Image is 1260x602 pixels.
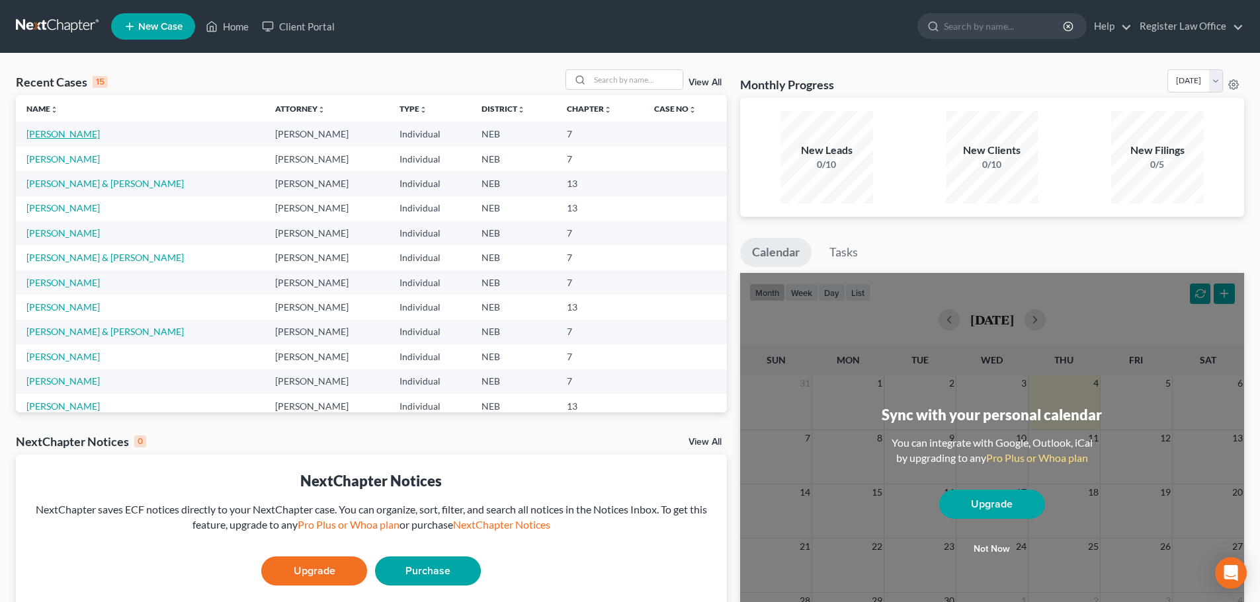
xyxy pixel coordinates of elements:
[389,147,471,171] td: Individual
[590,70,683,89] input: Search by name...
[556,270,644,295] td: 7
[16,74,108,90] div: Recent Cases
[556,196,644,221] td: 13
[26,202,100,213] a: [PERSON_NAME]
[265,320,389,344] td: [PERSON_NAME]
[471,320,556,344] td: NEB
[26,326,184,337] a: [PERSON_NAME] & [PERSON_NAME]
[16,433,146,449] div: NextChapter Notices
[50,106,58,114] i: unfold_more
[780,143,873,158] div: New Leads
[134,435,146,447] div: 0
[944,14,1065,38] input: Search by name...
[265,369,389,394] td: [PERSON_NAME]
[265,295,389,319] td: [PERSON_NAME]
[298,518,399,531] a: Pro Plus or Whoa plan
[482,104,525,114] a: Districtunfold_more
[886,435,1098,466] div: You can integrate with Google, Outlook, iCal by upgrading to any
[471,369,556,394] td: NEB
[389,196,471,221] td: Individual
[26,128,100,139] a: [PERSON_NAME]
[265,122,389,146] td: [PERSON_NAME]
[471,394,556,418] td: NEB
[389,221,471,245] td: Individual
[399,104,427,114] a: Typeunfold_more
[689,106,696,114] i: unfold_more
[265,245,389,270] td: [PERSON_NAME]
[255,15,341,38] a: Client Portal
[26,470,716,491] div: NextChapter Notices
[1111,143,1204,158] div: New Filings
[471,122,556,146] td: NEB
[689,78,722,87] a: View All
[1133,15,1243,38] a: Register Law Office
[556,122,644,146] td: 7
[1111,158,1204,171] div: 0/5
[389,369,471,394] td: Individual
[26,375,100,387] a: [PERSON_NAME]
[740,238,812,267] a: Calendar
[93,76,108,88] div: 15
[26,301,100,313] a: [PERSON_NAME]
[275,104,325,114] a: Attorneyunfold_more
[654,104,696,114] a: Case Nounfold_more
[389,171,471,196] td: Individual
[517,106,525,114] i: unfold_more
[265,147,389,171] td: [PERSON_NAME]
[556,369,644,394] td: 7
[780,158,873,171] div: 0/10
[265,270,389,295] td: [PERSON_NAME]
[604,106,612,114] i: unfold_more
[556,320,644,344] td: 7
[939,536,1045,562] button: Not now
[471,171,556,196] td: NEB
[1215,557,1247,589] div: Open Intercom Messenger
[265,221,389,245] td: [PERSON_NAME]
[199,15,255,38] a: Home
[389,270,471,295] td: Individual
[375,556,481,585] a: Purchase
[26,502,716,533] div: NextChapter saves ECF notices directly to your NextChapter case. You can organize, sort, filter, ...
[419,106,427,114] i: unfold_more
[26,252,184,263] a: [PERSON_NAME] & [PERSON_NAME]
[556,295,644,319] td: 13
[740,77,834,93] h3: Monthly Progress
[471,147,556,171] td: NEB
[689,437,722,447] a: View All
[556,171,644,196] td: 13
[471,270,556,295] td: NEB
[26,277,100,288] a: [PERSON_NAME]
[471,245,556,270] td: NEB
[567,104,612,114] a: Chapterunfold_more
[26,227,100,239] a: [PERSON_NAME]
[26,153,100,165] a: [PERSON_NAME]
[946,158,1038,171] div: 0/10
[556,245,644,270] td: 7
[471,221,556,245] td: NEB
[556,147,644,171] td: 7
[471,344,556,369] td: NEB
[453,518,550,531] a: NextChapter Notices
[317,106,325,114] i: unfold_more
[471,196,556,221] td: NEB
[389,320,471,344] td: Individual
[471,295,556,319] td: NEB
[389,394,471,418] td: Individual
[26,178,184,189] a: [PERSON_NAME] & [PERSON_NAME]
[261,556,367,585] a: Upgrade
[882,404,1102,425] div: Sync with your personal calendar
[986,451,1088,464] a: Pro Plus or Whoa plan
[556,221,644,245] td: 7
[939,490,1045,519] a: Upgrade
[265,344,389,369] td: [PERSON_NAME]
[946,143,1038,158] div: New Clients
[389,122,471,146] td: Individual
[265,394,389,418] td: [PERSON_NAME]
[389,295,471,319] td: Individual
[26,351,100,362] a: [PERSON_NAME]
[26,104,58,114] a: Nameunfold_more
[265,196,389,221] td: [PERSON_NAME]
[138,22,183,32] span: New Case
[1087,15,1132,38] a: Help
[389,245,471,270] td: Individual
